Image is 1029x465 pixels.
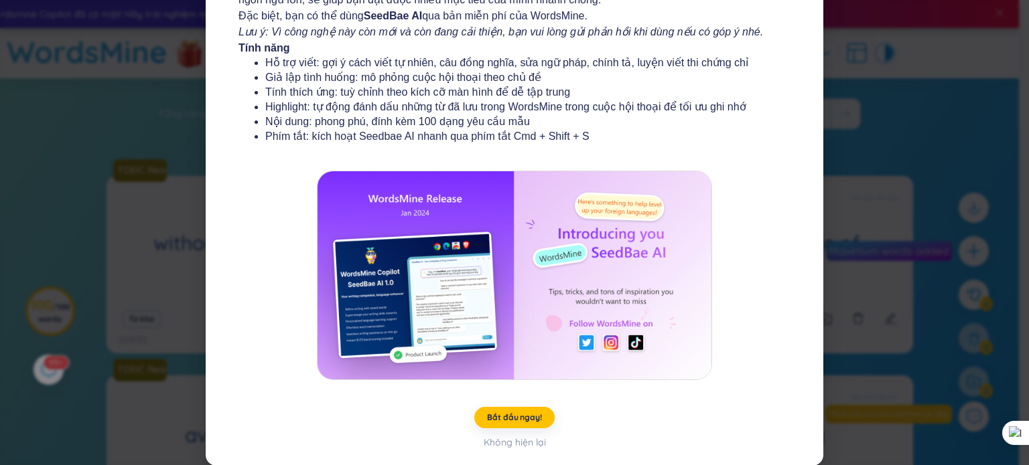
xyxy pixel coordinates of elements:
li: Nội dung: phong phú, đính kèm 100 dạng yêu cầu mẫu [265,114,764,129]
button: Bắt đầu ngay! [474,407,555,428]
span: Đặc biệt, bạn có thể dùng qua bản miễn phí của WordsMine. [238,9,791,23]
li: Phím tắt: kích hoạt Seedbae AI nhanh qua phím tắt Cmd + Shift + S [265,129,764,144]
b: Tính năng [238,42,289,54]
li: Giả lập tình huống: mô phỏng cuộc hội thoại theo chủ đề [265,70,764,85]
li: Tính thích ứng: tuỳ chỉnh theo kích cỡ màn hình để dễ tập trung [265,85,764,100]
li: Hỗ trợ viết: gợi ý cách viết tự nhiên, câu đồng nghĩa, sửa ngữ pháp, chính tả, luyện viết thi chứ... [265,56,764,70]
span: Bắt đầu ngay! [487,412,541,423]
i: Lưu ý: Vì công nghệ này còn mới và còn đang cải thiện, bạn vui lòng gửi phản hồi khi dùng nếu có ... [238,26,763,37]
b: SeedBae AI [364,10,422,21]
div: Không hiện lại [484,435,546,450]
li: Highlight: tự động đánh dấu những từ đã lưu trong WordsMine trong cuộc hội thoại để tối ưu ghi nhớ [265,100,764,114]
